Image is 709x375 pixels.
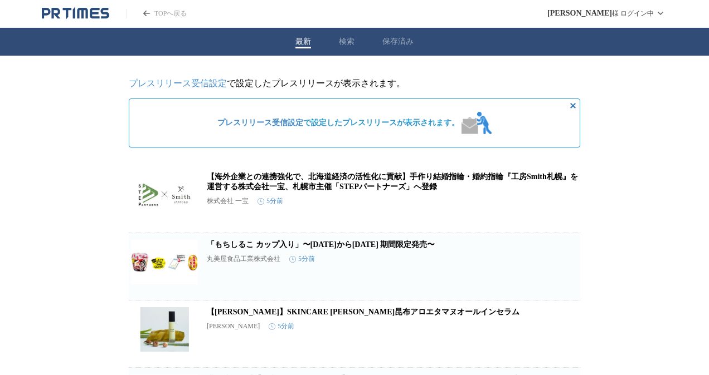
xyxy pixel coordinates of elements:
img: 【SHIRO】SKINCARE 日高昆布アロエタマヌオールインセラム [131,307,198,352]
p: 丸美屋食品工業株式会社 [207,254,280,264]
img: 「もちしるこ カップ入り」〜2025年10月9日（木）から2026年1月31日（土） 期間限定発売〜 [131,240,198,284]
button: 最新 [295,37,311,47]
a: プレスリリース受信設定 [129,78,227,88]
time: 5分前 [269,322,294,331]
time: 5分前 [289,254,315,264]
button: 検索 [339,37,354,47]
a: 【海外企業との連携強化で、北海道経済の活性化に貢献】手作り結婚指輪・婚約指輪『工房Smith札幌』を運営する株式会社一宝、札幌市主催「STEPパートナーズ」へ登録 [207,172,578,191]
span: [PERSON_NAME] [547,9,612,18]
span: で設定したプレスリリースが表示されます。 [217,118,459,128]
a: PR TIMESのトップページはこちら [42,7,109,20]
button: 非表示にする [566,99,580,112]
button: 保存済み [382,37,414,47]
a: PR TIMESのトップページはこちら [126,9,187,18]
time: 5分前 [258,196,283,206]
a: プレスリリース受信設定 [217,119,303,127]
p: [PERSON_NAME] [207,322,260,330]
a: 「もちしるこ カップ入り」〜[DATE]から[DATE] 期間限定発売〜 [207,240,435,249]
a: 【[PERSON_NAME]】SKINCARE [PERSON_NAME]昆布アロエタマヌオールインセラム [207,308,519,316]
p: 株式会社 一宝 [207,196,249,206]
p: で設定したプレスリリースが表示されます。 [129,78,580,90]
img: 【海外企業との連携強化で、北海道経済の活性化に貢献】手作り結婚指輪・婚約指輪『工房Smith札幌』を運営する株式会社一宝、札幌市主催「STEPパートナーズ」へ登録 [131,172,198,216]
